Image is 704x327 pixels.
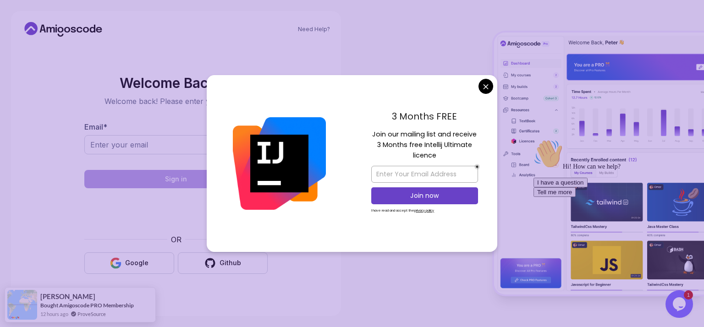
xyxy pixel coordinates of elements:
button: Google [84,252,174,274]
a: Home link [22,22,104,37]
a: ProveSource [77,310,106,318]
a: Amigoscode PRO Membership [59,302,134,309]
span: Hi! How can we help? [4,27,91,34]
div: Google [125,258,148,267]
button: Tell me more [4,52,46,61]
span: Bought [40,302,58,309]
a: Need Help? [298,26,330,33]
input: Enter your email [84,135,268,154]
p: Welcome back! Please enter your details. [84,96,268,107]
iframe: chat widget [665,290,695,318]
img: :wave: [4,4,33,33]
div: 👋Hi! How can we help?I have a questionTell me more [4,4,169,61]
p: OR [171,234,181,245]
button: I have a question [4,42,58,52]
iframe: Widget containing checkbox for hCaptcha security challenge [107,194,245,229]
h2: Welcome Back [84,76,268,90]
img: Amigoscode Dashboard [494,33,704,294]
span: [PERSON_NAME] [40,293,95,300]
img: provesource social proof notification image [7,290,37,320]
button: Github [178,252,268,274]
iframe: chat widget [530,136,695,286]
span: 12 hours ago [40,310,68,318]
div: Github [220,258,241,267]
button: Sign in [84,170,268,188]
div: Sign in [165,174,187,184]
label: Email * [84,122,107,131]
